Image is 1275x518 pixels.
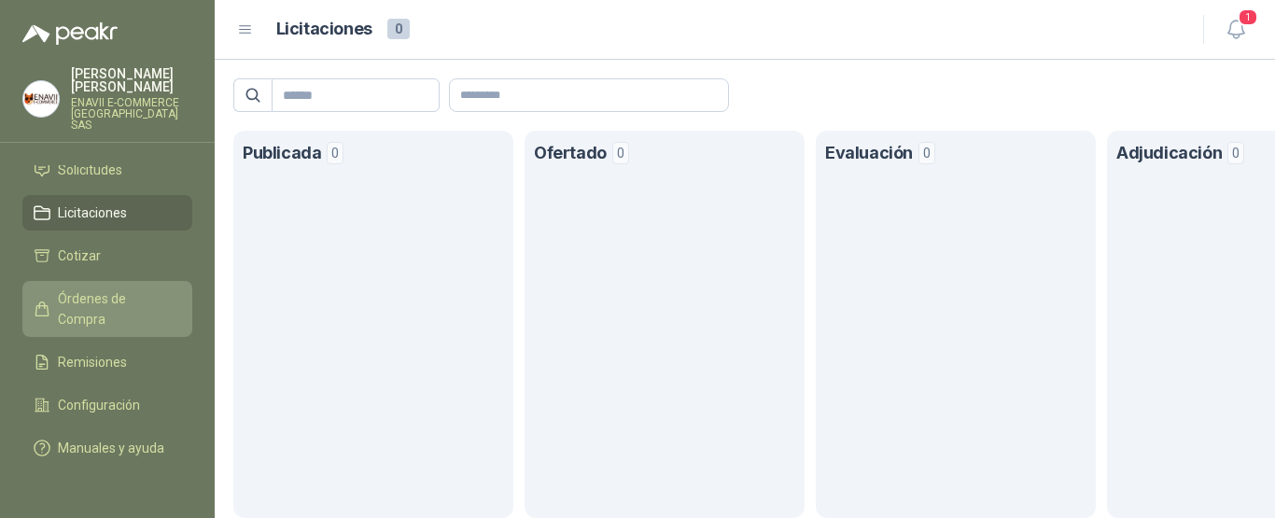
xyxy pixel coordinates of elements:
span: Órdenes de Compra [58,288,175,329]
span: 0 [612,142,629,164]
span: 0 [327,142,343,164]
button: 1 [1219,13,1253,47]
img: Company Logo [23,81,59,117]
span: Cotizar [58,245,101,266]
span: 0 [918,142,935,164]
a: Cotizar [22,238,192,273]
a: Configuración [22,387,192,423]
a: Remisiones [22,344,192,380]
h1: Ofertado [534,140,607,167]
span: Licitaciones [58,203,127,223]
a: Solicitudes [22,152,192,188]
a: Manuales y ayuda [22,430,192,466]
span: 0 [1227,142,1244,164]
h1: Licitaciones [276,16,372,43]
h1: Evaluación [825,140,913,167]
h1: Publicada [243,140,321,167]
span: Configuración [58,395,140,415]
h1: Adjudicación [1116,140,1222,167]
span: Solicitudes [58,160,122,180]
a: Órdenes de Compra [22,281,192,337]
p: ENAVII E-COMMERCE [GEOGRAPHIC_DATA] SAS [71,97,192,131]
span: Remisiones [58,352,127,372]
img: Logo peakr [22,22,118,45]
span: Manuales y ayuda [58,438,164,458]
a: Licitaciones [22,195,192,231]
span: 0 [387,19,410,39]
p: [PERSON_NAME] [PERSON_NAME] [71,67,192,93]
span: 1 [1238,8,1258,26]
